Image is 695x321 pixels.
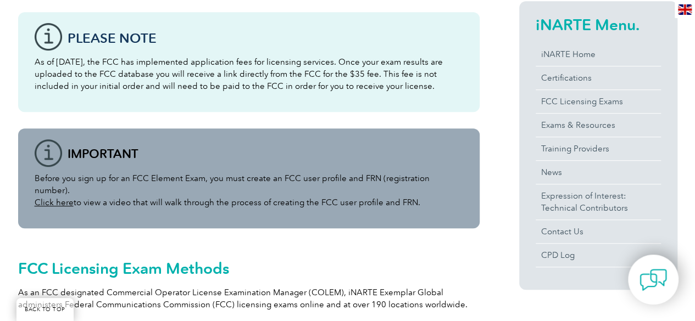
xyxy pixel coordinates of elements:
p: Before you sign up for an FCC Element Exam, you must create an FCC user profile and FRN (registra... [35,172,463,209]
p: As of [DATE], the FCC has implemented application fees for licensing services. Once your exam res... [35,56,463,92]
a: Certifications [536,66,661,89]
p: As an FCC designated Commercial Operator License Examination Manager (COLEM), iNARTE Exemplar Glo... [18,286,480,311]
a: CPD Log [536,244,661,267]
a: FCC Licensing Exams [536,90,661,113]
a: Exams & Resources [536,114,661,137]
h3: Please note [68,31,463,45]
a: Expression of Interest:Technical Contributors [536,184,661,219]
a: News [536,161,661,184]
a: Training Providers [536,137,661,160]
a: Click here [35,198,74,207]
h2: iNARTE Menu. [536,16,661,33]
a: BACK TO TOP [16,298,74,321]
a: iNARTE Home [536,43,661,66]
a: Contact Us [536,220,661,243]
h2: FCC Licensing Exam Methods [18,260,480,277]
img: contact-chat.png [640,266,667,294]
img: en [678,4,692,15]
